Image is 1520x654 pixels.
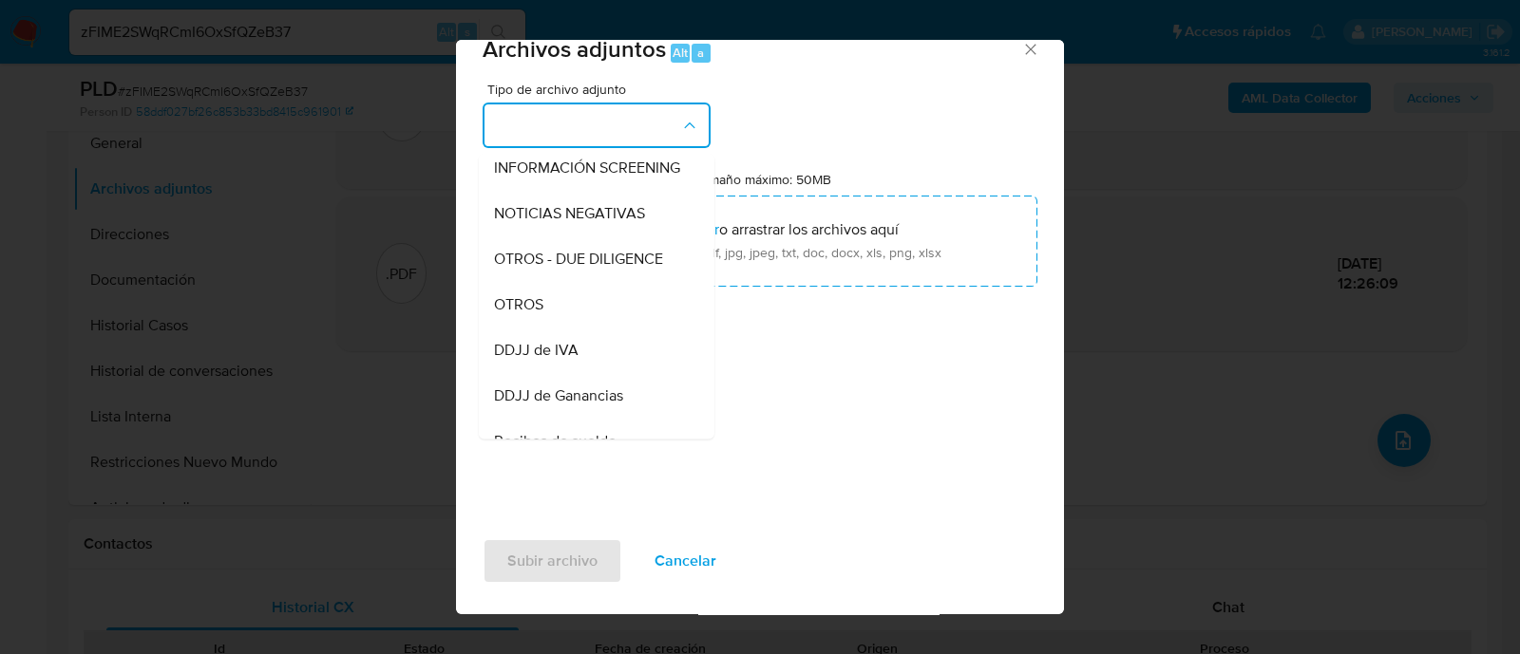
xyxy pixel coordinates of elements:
span: NOTICIAS NEGATIVAS [494,204,645,223]
span: OTROS [494,295,543,314]
span: Recibos de sueldo [494,432,617,451]
span: Cancelar [655,540,716,582]
span: OTROS - DUE DILIGENCE [494,250,663,269]
span: DDJJ de IVA [494,341,579,360]
button: Cerrar [1021,40,1038,57]
span: INFORMACIÓN SCREENING [494,159,680,178]
label: Tamaño máximo: 50MB [695,171,831,188]
span: Archivos adjuntos [483,32,666,65]
span: DDJJ de Ganancias [494,386,623,405]
span: Alt [673,44,688,62]
span: Tipo de archivo adjunto [487,83,715,96]
button: Cancelar [630,538,741,584]
span: a [697,44,704,62]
